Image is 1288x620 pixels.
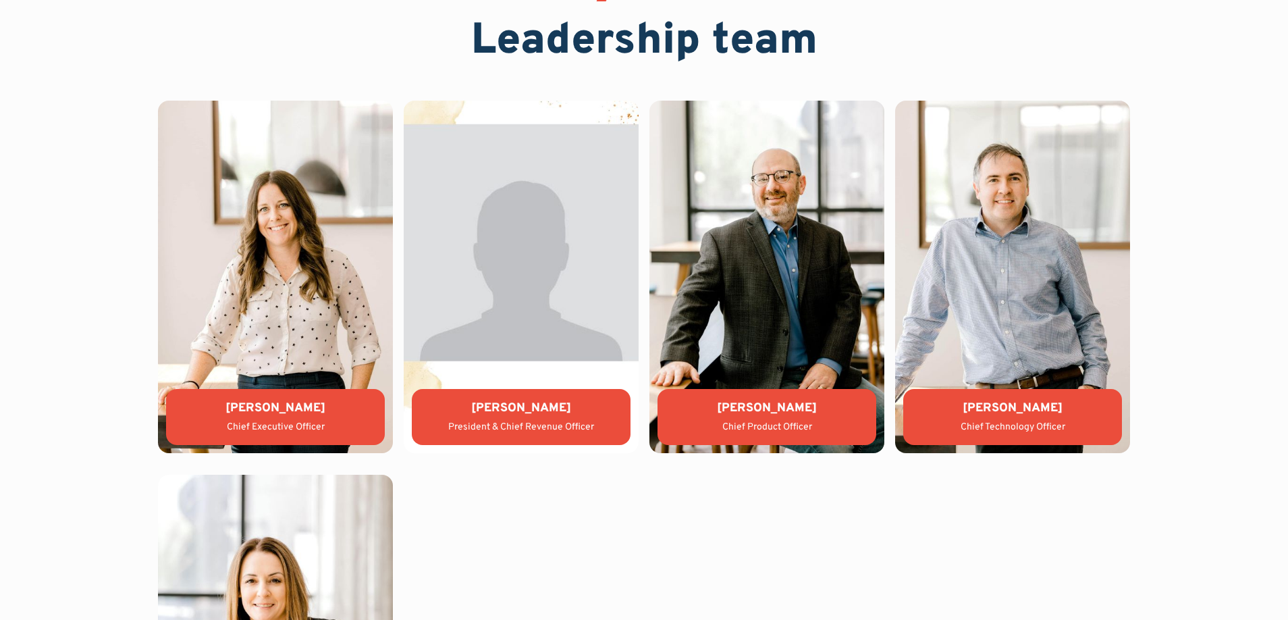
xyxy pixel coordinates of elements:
img: Matthew Groner [649,101,884,453]
div: [PERSON_NAME] [423,400,620,417]
img: Jason Wiley [404,101,639,453]
div: Chief Product Officer [668,421,865,434]
h2: Leadership team [471,16,817,68]
img: Lauren Donalson [158,101,393,453]
div: President & Chief Revenue Officer [423,421,620,434]
div: Chief Technology Officer [914,421,1111,434]
div: [PERSON_NAME] [668,400,865,417]
div: [PERSON_NAME] [914,400,1111,417]
div: Chief Executive Officer [177,421,374,434]
img: Tony Compton [895,101,1130,453]
div: [PERSON_NAME] [177,400,374,417]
